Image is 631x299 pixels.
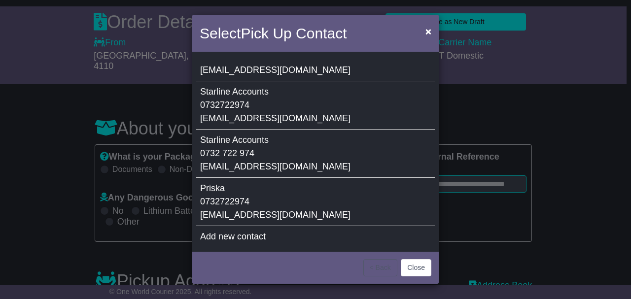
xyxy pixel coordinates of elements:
[241,25,291,41] span: Pick Up
[200,100,249,110] span: 0732722974
[200,210,351,220] span: [EMAIL_ADDRESS][DOMAIN_NAME]
[421,21,436,41] button: Close
[200,183,225,193] span: Priska
[200,197,249,206] span: 0732722974
[200,162,351,171] span: [EMAIL_ADDRESS][DOMAIN_NAME]
[200,135,230,145] span: Starline
[200,232,266,241] span: Add new contact
[200,65,351,75] span: [EMAIL_ADDRESS][DOMAIN_NAME]
[232,135,269,145] span: Accounts
[200,113,351,123] span: [EMAIL_ADDRESS][DOMAIN_NAME]
[363,259,397,276] button: < Back
[296,25,347,41] span: Contact
[401,259,431,276] button: Close
[200,22,347,44] h4: Select
[200,148,254,158] span: 0732 722 974
[425,26,431,37] span: ×
[232,87,269,97] span: Accounts
[200,87,230,97] span: Starline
